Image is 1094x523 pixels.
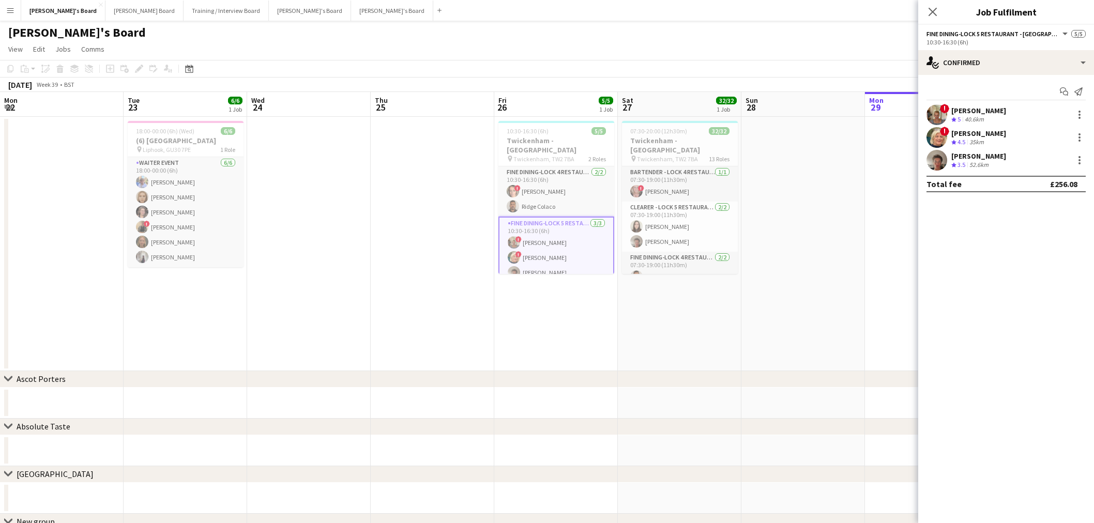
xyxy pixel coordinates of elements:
span: 10:30-16:30 (6h) [507,127,549,135]
span: 24 [250,101,265,113]
span: Fri [498,96,507,105]
div: [GEOGRAPHIC_DATA] [17,469,94,479]
span: 23 [126,101,140,113]
span: Mon [869,96,884,105]
div: 35km [967,138,986,147]
app-job-card: 10:30-16:30 (6h)5/5Twickenham - [GEOGRAPHIC_DATA] Twickenham, TW2 7BA2 RolesFine Dining-LOCK 4 RE... [498,121,614,274]
span: View [8,44,23,54]
h3: Job Fulfilment [918,5,1094,19]
h3: Twickenham - [GEOGRAPHIC_DATA] [498,136,614,155]
app-job-card: 18:00-00:00 (6h) (Wed)6/6(6) [GEOGRAPHIC_DATA] Liphook, GU30 7PE1 RoleWAITER EVENT6/618:00-00:00 ... [128,121,244,267]
h1: [PERSON_NAME]'s Board [8,25,146,40]
span: 2 Roles [588,155,606,163]
span: 6/6 [221,127,235,135]
span: 5/5 [1071,30,1086,38]
div: [PERSON_NAME] [951,106,1006,115]
span: ! [515,236,522,242]
span: 28 [744,101,758,113]
div: 1 Job [717,105,736,113]
app-card-role: WAITER EVENT6/618:00-00:00 (6h)[PERSON_NAME][PERSON_NAME][PERSON_NAME]![PERSON_NAME][PERSON_NAME]... [128,157,244,267]
span: Twickenham, TW2 7BA [513,155,574,163]
span: Jobs [55,44,71,54]
button: Training / Interview Board [184,1,269,21]
span: 22 [3,101,18,113]
span: Sun [746,96,758,105]
div: 52.6km [967,161,991,170]
div: 40.6km [963,115,986,124]
a: Comms [77,42,109,56]
div: [PERSON_NAME] [951,151,1006,161]
div: Absolute Taste [17,421,70,432]
span: Tue [128,96,140,105]
span: Edit [33,44,45,54]
span: Thu [375,96,388,105]
span: Sat [622,96,633,105]
div: 1 Job [229,105,242,113]
div: £256.08 [1050,179,1077,189]
span: ! [515,251,522,257]
span: 4.5 [958,138,965,146]
app-card-role: Bartender - LOCK 4 RESTAURANT - [GEOGRAPHIC_DATA] - LEVEL 31/107:30-19:00 (11h30m)![PERSON_NAME] [622,166,738,202]
app-card-role: Fine Dining-LOCK 4 RESTAURANT - [GEOGRAPHIC_DATA] - LEVEL 32/207:30-19:00 (11h30m)Ridge Colaco [622,252,738,302]
div: Total fee [926,179,962,189]
span: 13 Roles [709,155,730,163]
span: 25 [373,101,388,113]
div: [DATE] [8,80,32,90]
div: [PERSON_NAME] [951,129,1006,138]
span: 32/32 [709,127,730,135]
span: Wed [251,96,265,105]
span: ! [638,185,644,191]
span: Mon [4,96,18,105]
button: Fine Dining-LOCK 5 RESTAURANT - [GEOGRAPHIC_DATA] - LEVEL 3 [926,30,1069,38]
span: 5/5 [599,97,613,104]
span: 27 [620,101,633,113]
span: 5/5 [591,127,606,135]
span: 6/6 [228,97,242,104]
span: Liphook, GU30 7PE [143,146,191,153]
a: Edit [29,42,49,56]
span: 32/32 [716,97,737,104]
app-card-role: Fine Dining-LOCK 5 RESTAURANT - [GEOGRAPHIC_DATA] - LEVEL 33/310:30-16:30 (6h)![PERSON_NAME]![PER... [498,217,614,284]
span: ! [940,104,949,113]
span: 26 [497,101,507,113]
div: Ascot Porters [17,374,66,384]
span: ! [514,185,521,191]
span: 1 Role [220,146,235,153]
a: View [4,42,27,56]
button: [PERSON_NAME]'s Board [269,1,351,21]
button: [PERSON_NAME] Board [105,1,184,21]
a: Jobs [51,42,75,56]
div: 10:30-16:30 (6h) [926,38,1086,46]
button: [PERSON_NAME]'s Board [351,1,433,21]
app-job-card: 07:30-20:00 (12h30m)32/32Twickenham - [GEOGRAPHIC_DATA] Twickenham, TW2 7BA13 RolesBartender - LO... [622,121,738,274]
span: Fine Dining-LOCK 5 RESTAURANT - EAST STAND - LEVEL 3 [926,30,1061,38]
span: 29 [868,101,884,113]
span: Comms [81,44,104,54]
app-card-role: Fine Dining-LOCK 4 RESTAURANT - [GEOGRAPHIC_DATA] - LEVEL 32/210:30-16:30 (6h)![PERSON_NAME]Ridge... [498,166,614,217]
div: Confirmed [918,50,1094,75]
div: 1 Job [599,105,613,113]
span: ! [144,221,150,227]
button: [PERSON_NAME]'s Board [21,1,105,21]
span: 07:30-20:00 (12h30m) [630,127,687,135]
h3: (6) [GEOGRAPHIC_DATA] [128,136,244,145]
div: BST [64,81,74,88]
app-card-role: Clearer - LOCK 5 RESTAURANT - [GEOGRAPHIC_DATA] - LEVEL 32/207:30-19:00 (11h30m)[PERSON_NAME][PER... [622,202,738,252]
span: Week 39 [34,81,60,88]
span: Twickenham, TW2 7BA [637,155,698,163]
span: 18:00-00:00 (6h) (Wed) [136,127,194,135]
span: 5 [958,115,961,123]
span: ! [940,127,949,136]
span: 3.5 [958,161,965,168]
h3: Twickenham - [GEOGRAPHIC_DATA] [622,136,738,155]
